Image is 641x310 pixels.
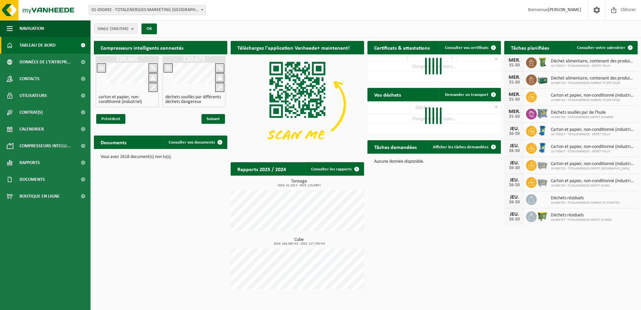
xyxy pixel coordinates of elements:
[234,179,364,187] h3: Tonnage
[367,41,436,54] h2: Certificats & attestations
[548,7,581,12] strong: [PERSON_NAME]
[508,200,521,205] div: 16-10
[367,88,408,101] h2: Vos déchets
[374,159,494,164] p: Aucune donnée disponible.
[234,242,364,246] span: 2024: 244,380 m3 - 2025: 217,700 m3
[551,213,612,218] span: Déchets résiduels
[508,63,521,68] div: 15-10
[19,20,44,37] span: Navigation
[19,121,44,138] span: Calendrier
[508,58,521,63] div: MER.
[551,81,634,85] span: 10-985719 - TOTALENERGIES-FABRIEK TE ERTVELDE
[508,195,521,200] div: JEU.
[508,109,521,114] div: MER.
[433,145,488,149] span: Afficher les tâches demandées
[508,212,521,217] div: JEU.
[551,196,620,201] span: Déchets résiduels
[231,54,364,155] img: Download de VHEPlus App
[508,80,521,85] div: 15-10
[89,5,206,15] span: 01-050492 - TOTALENERGIES MARKETING BELGIUM - BRUSSEL
[445,46,488,50] span: Consulter vos certificats
[537,159,548,170] img: WB-2500-GAL-GY-01
[19,154,40,171] span: Rapports
[19,104,43,121] span: Contrat(s)
[163,136,227,149] a: Consulter vos documents
[504,41,556,54] h2: Tâches planifiées
[19,138,71,154] span: Compresseurs intelli...
[440,88,500,101] a: Demander un transport
[169,140,215,145] span: Consulter vos documents
[572,41,637,54] a: Consulter votre calendrier
[231,162,293,175] h2: Rapports 2025 / 2024
[537,56,548,68] img: WB-0240-HPE-GN-50
[537,73,548,85] img: PB-LB-0680-HPE-GN-01
[367,140,423,153] h2: Tâches demandées
[551,76,634,81] span: Déchet alimentaire, contenant des produits d'origine animale, non emballé, catég...
[551,127,634,133] span: Carton et papier, non-conditionné (industriel)
[508,75,521,80] div: MER.
[508,92,521,97] div: MER.
[537,108,548,119] img: PB-AP-0800-MET-02-01
[99,95,156,104] h4: carton et papier, non-conditionné (industriel)
[537,176,548,188] img: WB-2500-GAL-GY-01
[551,161,634,167] span: Carton et papier, non-conditionné (industriel)
[101,155,221,159] p: Vous avez 2618 document(s) non lu(s).
[537,142,548,153] img: WB-0240-HPE-BE-01
[94,136,133,149] h2: Documents
[165,95,223,104] h4: déchets souillés par différents déchets dangereux
[508,166,521,170] div: 16-10
[551,59,634,64] span: Déchet alimentaire, contenant des produits d'origine animale, non emballé, catég...
[234,184,364,187] span: 2024: 41,152 t - 2025: 115,688 t
[508,143,521,149] div: JEU.
[19,87,47,104] span: Utilisateurs
[110,27,128,31] count: (566/566)
[551,115,613,119] span: 10-985736 - TOTALENERGIES-DEPOT WANDRE
[89,5,206,15] span: 01-050492 - TOTALENERGIES MARKETING BELGIUM - BRUSSEL
[508,114,521,119] div: 15-10
[551,93,634,98] span: Carton et papier, non-conditionné (industriel)
[141,23,157,34] button: OK
[508,183,521,188] div: 16-10
[508,149,521,153] div: 16-10
[508,132,521,136] div: 16-10
[551,144,634,150] span: Carton et papier, non-conditionné (industriel)
[551,64,634,68] span: 10-735927 - TOTALENERGIES - DÉPÔT FELUY
[231,41,356,54] h2: Téléchargez l'application Vanheede+ maintenant!
[96,114,125,124] span: Précédent
[551,110,613,115] span: Déchets souillés par de l'huile
[508,160,521,166] div: JEU.
[551,178,634,184] span: Carton et papier, non-conditionné (industriel)
[551,201,620,205] span: 10-985732 - TOTALENERGIES-FABRIEK TE SCHOTEN
[551,150,634,154] span: 10-735927 - TOTALENERGIES - DÉPÔT FELUY
[508,97,521,102] div: 15-10
[537,125,548,136] img: WB-0240-HPE-BE-01
[164,56,224,63] h1: Z20.673
[234,238,364,246] h3: Cube
[201,114,225,124] span: Suivant
[537,210,548,222] img: WB-1100-HPE-GN-50
[551,184,634,188] span: 10-985733 - TOTALENERGIES-DEPOT MARLY
[508,177,521,183] div: JEU.
[508,217,521,222] div: 16-10
[445,93,488,97] span: Demander un transport
[508,126,521,132] div: JEU.
[19,171,45,188] span: Documents
[427,140,500,154] a: Afficher les tâches demandées
[551,167,634,171] span: 10-985725 - TOTALENERGIES-DEPOT [GEOGRAPHIC_DATA]
[19,70,40,87] span: Contacts
[94,23,137,34] button: Site(s)(566/566)
[551,98,634,102] span: 10-985719 - TOTALENERGIES-FABRIEK TE ERTVELDE
[19,54,71,70] span: Données de l'entrepr...
[97,56,157,63] h1: Z20.665
[19,37,56,54] span: Tableau de bord
[306,162,363,176] a: Consulter les rapports
[98,24,128,34] span: Site(s)
[94,41,227,54] h2: Compresseurs intelligents connectés
[551,133,634,137] span: 10-735927 - TOTALENERGIES - DÉPÔT FELUY
[551,218,612,222] span: 10-985757 - TOTALENERGIES-DEPOT WIERDE
[19,188,60,205] span: Boutique en ligne
[440,41,500,54] a: Consulter vos certificats
[577,46,625,50] span: Consulter votre calendrier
